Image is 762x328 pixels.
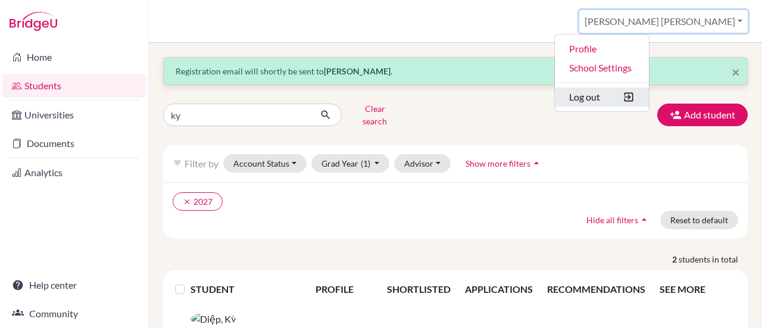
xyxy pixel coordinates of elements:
[555,88,649,107] button: Log out
[2,273,146,297] a: Help center
[2,161,146,185] a: Analytics
[342,99,408,130] button: Clear search
[660,211,738,229] button: Reset to default
[455,154,552,173] button: Show more filtersarrow_drop_up
[190,312,236,326] img: Diệp, Kỳ
[173,192,223,211] button: clear2027
[183,198,191,206] i: clear
[308,275,380,304] th: PROFILE
[173,158,182,168] i: filter_list
[2,132,146,155] a: Documents
[324,66,391,76] strong: [PERSON_NAME]
[10,12,57,31] img: Bridge-U
[185,158,218,169] span: Filter by
[652,275,743,304] th: SEE MORE
[679,253,748,265] span: students in total
[579,10,748,33] button: [PERSON_NAME] [PERSON_NAME]
[394,154,451,173] button: Advisor
[554,34,649,112] ul: [PERSON_NAME] [PERSON_NAME]
[530,157,542,169] i: arrow_drop_up
[380,275,458,304] th: SHORTLISTED
[555,39,649,58] a: Profile
[176,65,735,77] p: Registration email will shortly be sent to .
[672,253,679,265] strong: 2
[586,215,638,225] span: Hide all filters
[2,45,146,69] a: Home
[466,158,530,168] span: Show more filters
[732,65,740,79] button: Close
[311,154,390,173] button: Grad Year(1)
[458,275,540,304] th: APPLICATIONS
[190,275,308,304] th: STUDENT
[638,214,650,226] i: arrow_drop_up
[2,103,146,127] a: Universities
[2,302,146,326] a: Community
[657,104,748,126] button: Add student
[576,211,660,229] button: Hide all filtersarrow_drop_up
[555,58,649,77] a: School Settings
[163,104,311,126] input: Find student by name...
[223,154,307,173] button: Account Status
[540,275,652,304] th: RECOMMENDATIONS
[2,74,146,98] a: Students
[361,158,370,168] span: (1)
[732,63,740,80] span: ×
